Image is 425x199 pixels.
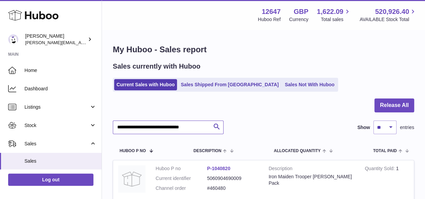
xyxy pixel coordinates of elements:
dt: Current identifier [156,175,207,182]
a: P-1040820 [207,166,230,171]
span: ALLOCATED Quantity [274,149,321,153]
a: Sales Shipped From [GEOGRAPHIC_DATA] [178,79,281,90]
strong: Quantity Sold [365,166,396,173]
dt: Channel order [156,185,207,192]
a: 520,926.40 AVAILABLE Stock Total [359,7,417,23]
span: 1,622.09 [317,7,343,16]
span: Sales [24,158,96,164]
span: Total sales [321,16,351,23]
dd: #460480 [207,185,258,192]
dd: 5060904690009 [207,175,258,182]
img: peter@pinter.co.uk [8,34,18,44]
span: Stock [24,122,89,129]
div: Iron Maiden Trooper [PERSON_NAME] Pack [269,174,355,186]
strong: GBP [294,7,308,16]
span: Dashboard [24,86,96,92]
a: Log out [8,174,93,186]
div: [PERSON_NAME] [25,33,86,46]
strong: 12647 [262,7,281,16]
span: Listings [24,104,89,110]
dt: Huboo P no [156,165,207,172]
span: Total paid [373,149,397,153]
span: AVAILABLE Stock Total [359,16,417,23]
a: Current Sales with Huboo [114,79,177,90]
span: Description [193,149,221,153]
span: 520,926.40 [375,7,409,16]
button: Release All [374,98,414,112]
div: Huboo Ref [258,16,281,23]
span: Sales [24,141,89,147]
h2: Sales currently with Huboo [113,62,200,71]
label: Show [357,124,370,131]
a: 1,622.09 Total sales [317,7,351,23]
div: Currency [289,16,308,23]
span: [PERSON_NAME][EMAIL_ADDRESS][PERSON_NAME][DOMAIN_NAME] [25,40,173,45]
span: Huboo P no [120,149,146,153]
span: entries [400,124,414,131]
h1: My Huboo - Sales report [113,44,414,55]
span: Home [24,67,96,74]
a: Sales Not With Huboo [282,79,337,90]
img: no-photo.jpg [118,165,145,193]
strong: Description [269,165,355,174]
